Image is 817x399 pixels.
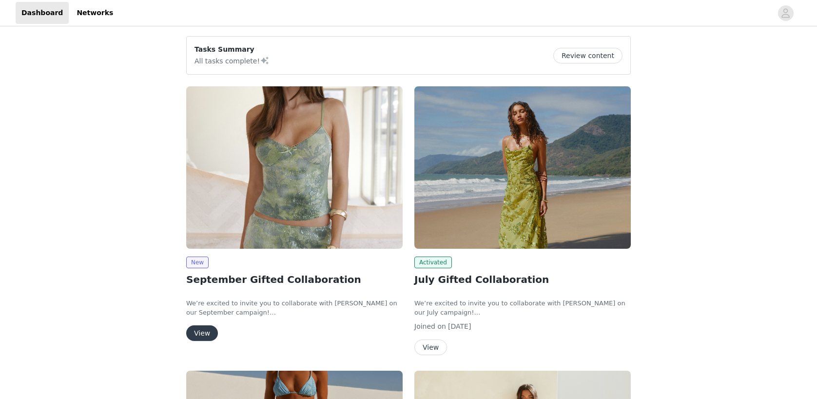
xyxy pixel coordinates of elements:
a: View [186,330,218,337]
h2: September Gifted Collaboration [186,272,403,287]
img: Peppermayo USA [414,86,631,249]
button: View [186,325,218,341]
a: Networks [71,2,119,24]
img: Peppermayo USA [186,86,403,249]
span: Activated [414,257,452,268]
p: We’re excited to invite you to collaborate with [PERSON_NAME] on our September campaign! [186,299,403,318]
span: New [186,257,209,268]
p: All tasks complete! [195,55,270,66]
div: avatar [781,5,790,21]
h2: July Gifted Collaboration [414,272,631,287]
a: View [414,344,447,351]
span: [DATE] [448,322,471,330]
button: View [414,339,447,355]
button: Review content [553,48,622,63]
a: Dashboard [16,2,69,24]
p: We’re excited to invite you to collaborate with [PERSON_NAME] on our July campaign! [414,299,631,318]
p: Tasks Summary [195,44,270,55]
span: Joined on [414,322,446,330]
